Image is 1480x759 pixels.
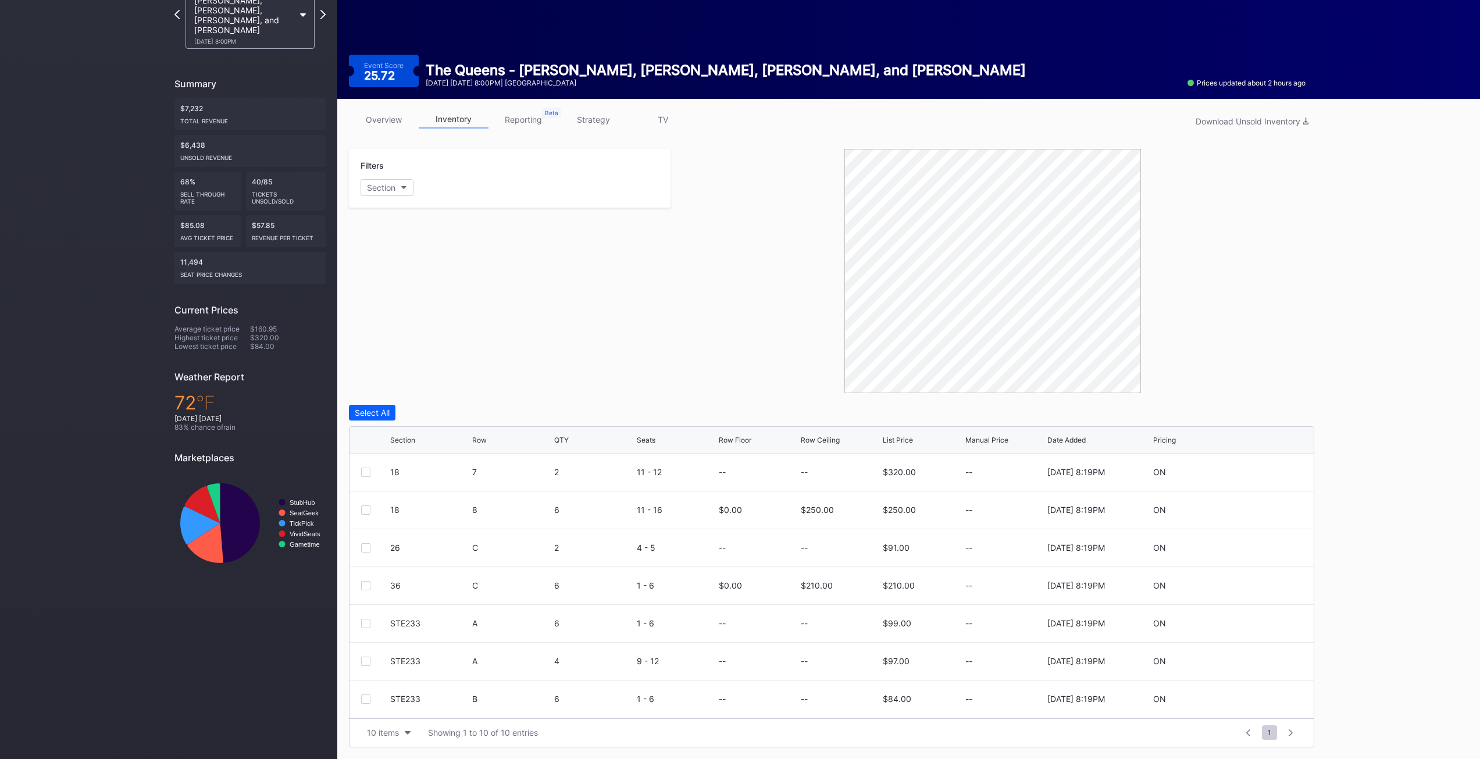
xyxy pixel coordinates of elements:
[390,618,469,628] div: STE233
[174,78,326,90] div: Summary
[367,183,395,193] div: Section
[554,694,633,704] div: 6
[1047,436,1086,444] div: Date Added
[349,405,395,421] button: Select All
[174,342,250,351] div: Lowest ticket price
[1153,694,1166,704] div: ON
[472,543,551,553] div: C
[883,543,910,553] div: $91.00
[637,436,655,444] div: Seats
[252,186,320,205] div: Tickets Unsold/Sold
[965,505,1044,515] div: --
[426,79,1026,87] div: [DATE] [DATE] 8:00PM | [GEOGRAPHIC_DATA]
[883,505,916,515] div: $250.00
[250,333,326,342] div: $320.00
[1047,694,1105,704] div: [DATE] 8:19PM
[965,436,1008,444] div: Manual Price
[246,215,326,247] div: $57.85
[361,179,413,196] button: Section
[1047,656,1105,666] div: [DATE] 8:19PM
[883,467,916,477] div: $320.00
[554,618,633,628] div: 6
[637,618,716,628] div: 1 - 6
[174,215,241,247] div: $85.08
[246,172,326,211] div: 40/85
[1262,725,1277,740] span: 1
[1047,618,1105,628] div: [DATE] 8:19PM
[1187,79,1306,87] div: Prices updated about 2 hours ago
[174,135,326,167] div: $6,438
[180,266,320,278] div: seat price changes
[250,342,326,351] div: $84.00
[719,467,726,477] div: --
[965,580,1044,590] div: --
[637,580,716,590] div: 1 - 6
[883,694,911,704] div: $84.00
[472,694,551,704] div: B
[554,467,633,477] div: 2
[1153,618,1166,628] div: ON
[196,391,215,414] span: ℉
[472,467,551,477] div: 7
[719,505,742,515] div: $0.00
[426,62,1026,79] div: The Queens - [PERSON_NAME], [PERSON_NAME], [PERSON_NAME], and [PERSON_NAME]
[174,414,326,423] div: [DATE] [DATE]
[1196,116,1308,126] div: Download Unsold Inventory
[801,543,808,553] div: --
[801,467,808,477] div: --
[554,436,569,444] div: QTY
[290,530,320,537] text: VividSeats
[801,656,808,666] div: --
[390,656,469,666] div: STE233
[390,436,415,444] div: Section
[367,728,399,737] div: 10 items
[252,230,320,241] div: Revenue per ticket
[554,656,633,666] div: 4
[290,541,320,548] text: Gametime
[174,423,326,432] div: 83 % chance of rain
[637,656,716,666] div: 9 - 12
[472,580,551,590] div: C
[883,618,911,628] div: $99.00
[472,618,551,628] div: A
[390,694,469,704] div: STE233
[390,543,469,553] div: 26
[180,149,320,161] div: Unsold Revenue
[801,694,808,704] div: --
[349,111,419,129] a: overview
[1153,656,1166,666] div: ON
[558,111,628,129] a: strategy
[390,467,469,477] div: 18
[194,38,294,45] div: [DATE] 8:00PM
[174,333,250,342] div: Highest ticket price
[361,161,659,170] div: Filters
[174,304,326,316] div: Current Prices
[174,325,250,333] div: Average ticket price
[719,618,726,628] div: --
[428,728,538,737] div: Showing 1 to 10 of 10 entries
[472,656,551,666] div: A
[180,186,236,205] div: Sell Through Rate
[883,436,913,444] div: List Price
[637,505,716,515] div: 11 - 16
[554,543,633,553] div: 2
[801,618,808,628] div: --
[637,694,716,704] div: 1 - 6
[1047,467,1105,477] div: [DATE] 8:19PM
[637,543,716,553] div: 4 - 5
[965,656,1044,666] div: --
[965,618,1044,628] div: --
[174,252,326,284] div: 11,494
[719,580,742,590] div: $0.00
[364,61,404,70] div: Event Score
[390,580,469,590] div: 36
[719,694,726,704] div: --
[1153,580,1166,590] div: ON
[419,111,488,129] a: inventory
[554,580,633,590] div: 6
[174,172,241,211] div: 68%
[883,580,915,590] div: $210.00
[1047,580,1105,590] div: [DATE] 8:19PM
[1153,543,1166,553] div: ON
[290,499,315,506] text: StubHub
